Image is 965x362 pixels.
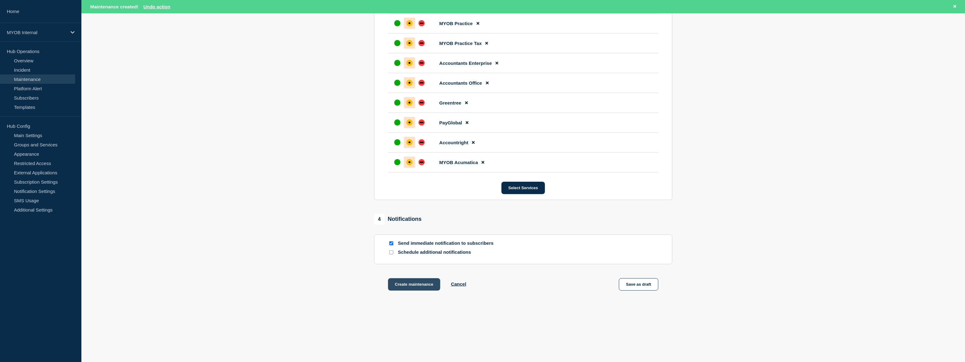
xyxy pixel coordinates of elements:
span: Maintenance created! [90,4,138,9]
div: up [394,100,400,106]
span: Accountright [439,140,468,145]
div: up [394,159,400,165]
p: Schedule additional notifications [398,249,497,255]
button: Undo action [143,4,170,9]
div: down [418,139,425,145]
div: up [394,119,400,126]
span: Accountants Office [439,80,482,86]
div: down [418,100,425,106]
div: affected [406,100,413,106]
button: Cancel [451,281,466,287]
span: 4 [374,214,385,225]
div: up [394,139,400,145]
div: up [394,40,400,46]
span: Accountants Enterprise [439,60,492,66]
span: MYOB Acumatica [439,160,478,165]
div: affected [406,159,413,165]
div: down [418,119,425,126]
div: up [394,20,400,26]
div: affected [406,60,413,66]
div: affected [406,139,413,145]
p: MYOB Internal [7,30,66,35]
button: Save as draft [619,278,658,291]
div: down [418,20,425,26]
span: MYOB Practice [439,21,473,26]
div: up [394,60,400,66]
div: down [418,40,425,46]
button: Select Services [501,182,545,194]
div: up [394,80,400,86]
div: affected [406,40,413,46]
div: down [418,159,425,165]
input: Send immediate notification to subscribers [389,241,393,245]
div: affected [406,20,413,26]
div: down [418,80,425,86]
button: Create maintenance [388,278,440,291]
input: Schedule additional notifications [389,250,393,254]
div: affected [406,80,413,86]
div: affected [406,119,413,126]
span: Greentree [439,100,461,105]
div: Notifications [374,214,422,225]
span: MYOB Practice Tax [439,41,482,46]
span: PayGlobal [439,120,462,125]
p: Send immediate notification to subscribers [398,240,497,246]
div: down [418,60,425,66]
